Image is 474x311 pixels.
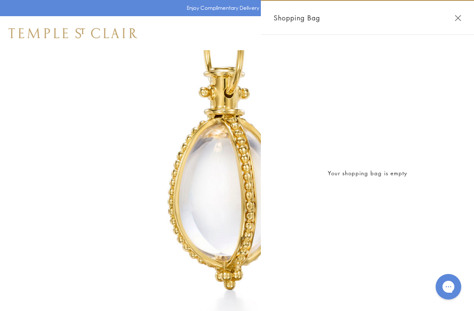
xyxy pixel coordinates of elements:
span: Shopping Bag [274,12,320,23]
img: Temple St. Clair [9,28,137,38]
iframe: Gorgias live chat messenger [431,271,465,302]
button: Close Shopping Bag [455,15,461,21]
p: Your shopping bag is empty [261,168,474,177]
p: Enjoy Complimentary Delivery & Returns [187,4,283,12]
